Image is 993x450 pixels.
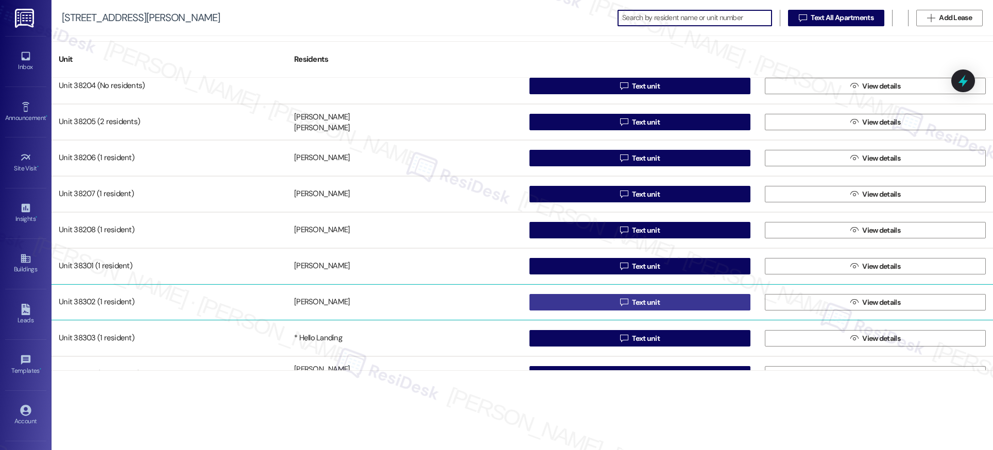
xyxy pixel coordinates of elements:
[620,334,628,342] i: 
[36,214,37,221] span: •
[294,189,350,200] div: [PERSON_NAME]
[862,261,900,272] span: View details
[5,351,46,379] a: Templates •
[620,82,628,90] i: 
[632,153,660,164] span: Text unit
[862,189,900,200] span: View details
[46,113,47,120] span: •
[620,154,628,162] i: 
[632,117,660,128] span: Text unit
[620,226,628,234] i: 
[5,149,46,177] a: Site Visit •
[52,328,287,349] div: Unit 38303 (1 resident)
[850,334,858,342] i: 
[862,369,900,380] span: View details
[52,292,287,313] div: Unit 38302 (1 resident)
[529,186,750,202] button: Text unit
[5,47,46,75] a: Inbox
[529,366,750,383] button: Text unit
[40,366,41,373] span: •
[5,402,46,429] a: Account
[620,118,628,126] i: 
[620,190,628,198] i: 
[5,199,46,227] a: Insights •
[632,225,660,236] span: Text unit
[529,78,750,94] button: Text unit
[632,261,660,272] span: Text unit
[5,301,46,328] a: Leads
[939,12,972,23] span: Add Lease
[52,256,287,276] div: Unit 38301 (1 resident)
[765,186,986,202] button: View details
[52,220,287,240] div: Unit 38208 (1 resident)
[765,258,986,274] button: View details
[294,297,350,308] div: [PERSON_NAME]
[529,294,750,310] button: Text unit
[862,117,900,128] span: View details
[37,163,39,170] span: •
[850,82,858,90] i: 
[862,297,900,308] span: View details
[529,150,750,166] button: Text unit
[622,11,772,25] input: Search by resident name or unit number
[862,225,900,236] span: View details
[294,333,342,344] div: * Hello Landing
[765,150,986,166] button: View details
[52,184,287,204] div: Unit 38207 (1 resident)
[529,114,750,130] button: Text unit
[5,250,46,278] a: Buildings
[620,262,628,270] i: 
[287,47,522,72] div: Residents
[916,10,983,26] button: Add Lease
[529,258,750,274] button: Text unit
[862,81,900,92] span: View details
[294,364,350,375] div: [PERSON_NAME]
[850,226,858,234] i: 
[529,222,750,238] button: Text unit
[52,76,287,96] div: Unit 38204 (No residents)
[862,153,900,164] span: View details
[799,14,807,22] i: 
[52,47,287,72] div: Unit
[632,333,660,344] span: Text unit
[294,153,350,164] div: [PERSON_NAME]
[15,9,36,28] img: ResiDesk Logo
[52,112,287,132] div: Unit 38205 (2 residents)
[294,261,350,272] div: [PERSON_NAME]
[52,148,287,168] div: Unit 38206 (1 resident)
[620,298,628,306] i: 
[62,12,220,23] div: [STREET_ADDRESS][PERSON_NAME]
[294,225,350,236] div: [PERSON_NAME]
[765,366,986,383] button: View details
[788,10,884,26] button: Text All Apartments
[632,189,660,200] span: Text unit
[765,222,986,238] button: View details
[765,330,986,347] button: View details
[632,81,660,92] span: Text unit
[927,14,935,22] i: 
[294,123,350,134] div: [PERSON_NAME]
[850,154,858,162] i: 
[294,112,350,123] div: [PERSON_NAME]
[862,333,900,344] span: View details
[765,114,986,130] button: View details
[850,262,858,270] i: 
[765,78,986,94] button: View details
[811,12,874,23] span: Text All Apartments
[850,190,858,198] i: 
[765,294,986,310] button: View details
[632,369,660,380] span: Text unit
[850,118,858,126] i: 
[850,298,858,306] i: 
[529,330,750,347] button: Text unit
[52,364,287,385] div: Unit 38304 (2 residents)
[632,297,660,308] span: Text unit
